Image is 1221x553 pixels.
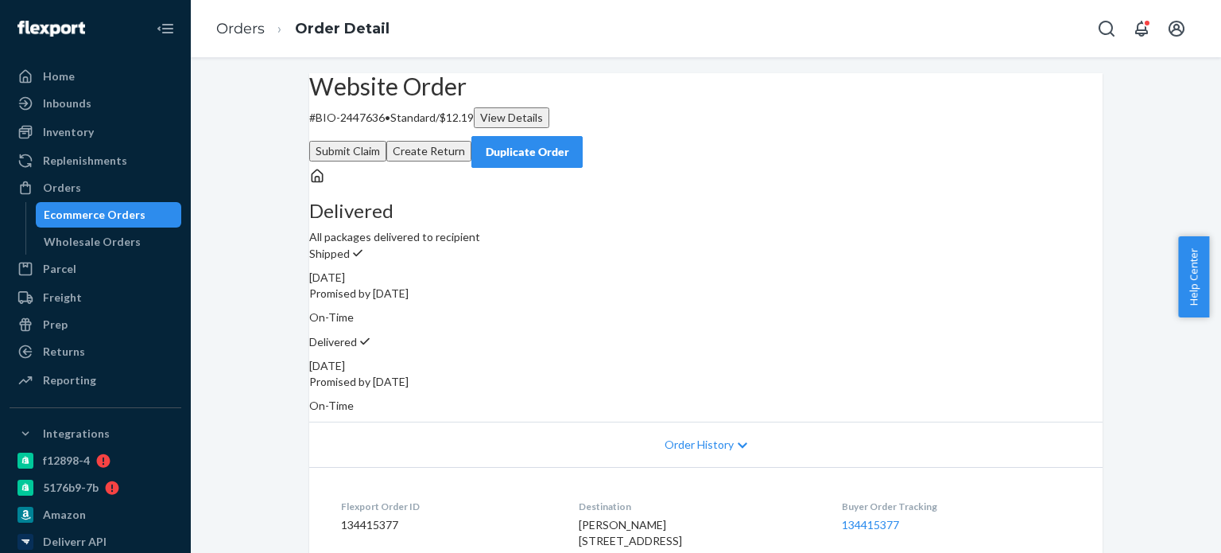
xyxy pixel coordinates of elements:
[43,507,86,523] div: Amazon
[43,261,76,277] div: Parcel
[43,153,127,169] div: Replenishments
[216,20,265,37] a: Orders
[1091,13,1122,45] button: Open Search Box
[43,290,82,306] div: Freight
[474,107,549,128] button: View Details
[44,207,145,223] div: Ecommerce Orders
[10,91,181,116] a: Inbounds
[386,141,471,162] button: Create Return
[485,144,569,160] div: Duplicate Order
[10,448,181,473] a: f12898-4
[341,517,553,533] dd: 134415377
[43,68,75,84] div: Home
[295,20,390,37] a: Order Detail
[43,180,81,196] div: Orders
[309,73,1103,99] h2: Website Order
[1126,13,1157,45] button: Open notifications
[10,256,181,282] a: Parcel
[309,310,1103,325] p: On-Time
[43,124,94,140] div: Inventory
[1178,236,1209,317] button: Help Center
[10,312,181,337] a: Prep
[309,141,386,162] button: Submit Claim
[10,368,181,393] a: Reporting
[149,13,181,45] button: Close Navigation
[203,6,402,53] ol: breadcrumbs
[480,110,543,126] div: View Details
[10,285,181,310] a: Freight
[10,148,181,173] a: Replenishments
[579,518,682,547] span: [PERSON_NAME] [STREET_ADDRESS]
[1161,13,1192,45] button: Open account menu
[385,111,390,124] span: •
[309,107,1103,128] p: # BIO-2447636 / $12.19
[10,421,181,446] button: Integrations
[842,518,899,532] a: 134415377
[390,111,436,124] span: Standard
[309,201,1103,245] div: All packages delivered to recipient
[36,202,182,228] a: Ecommerce Orders
[36,229,182,255] a: Wholesale Orders
[309,245,1103,262] p: Shipped
[309,270,1103,286] div: [DATE]
[309,398,1103,414] p: On-Time
[10,64,181,89] a: Home
[10,339,181,364] a: Returns
[471,136,583,168] button: Duplicate Order
[341,500,553,513] dt: Flexport Order ID
[10,502,181,528] a: Amazon
[309,286,1103,302] p: Promised by [DATE]
[43,344,85,360] div: Returns
[309,374,1103,390] p: Promised by [DATE]
[43,372,96,388] div: Reporting
[43,534,107,550] div: Deliverr API
[43,480,99,496] div: 5176b9-7b
[10,175,181,201] a: Orders
[43,426,110,442] div: Integrations
[309,358,1103,374] div: [DATE]
[43,317,68,333] div: Prep
[665,437,734,453] span: Order History
[44,234,141,250] div: Wholesale Orders
[43,95,91,111] div: Inbounds
[309,201,1103,221] h3: Delivered
[17,21,85,37] img: Flexport logo
[10,475,181,500] a: 5176b9-7b
[309,333,1103,350] p: Delivered
[43,453,90,469] div: f12898-4
[579,500,816,513] dt: Destination
[10,119,181,145] a: Inventory
[842,500,1071,513] dt: Buyer Order Tracking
